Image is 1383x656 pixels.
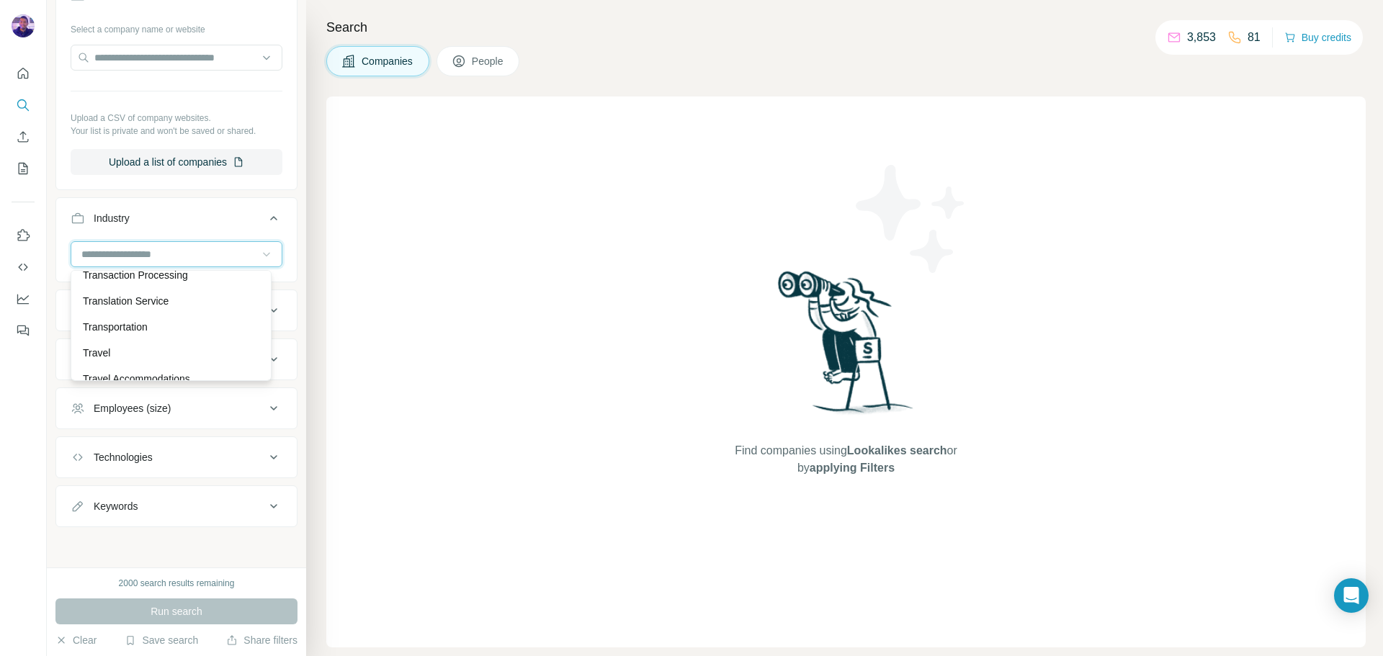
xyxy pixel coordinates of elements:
div: Select a company name or website [71,17,282,36]
p: Upload a CSV of company websites. [71,112,282,125]
img: Surfe Illustration - Woman searching with binoculars [771,267,921,428]
p: Travel Accommodations [83,372,190,386]
h4: Search [326,17,1366,37]
p: Travel [83,346,110,360]
div: Employees (size) [94,401,171,415]
span: Find companies using or by [730,442,961,477]
button: Enrich CSV [12,124,35,150]
span: People [472,54,505,68]
button: Buy credits [1284,27,1351,48]
span: Lookalikes search [847,444,947,457]
span: applying Filters [810,462,895,474]
div: Technologies [94,450,153,464]
button: Industry [56,201,297,241]
img: Surfe Illustration - Stars [846,154,976,284]
button: Annual revenue ($) [56,342,297,377]
p: Transaction Processing [83,268,188,282]
p: 3,853 [1187,29,1216,46]
button: HQ location [56,293,297,328]
button: Use Surfe API [12,254,35,280]
img: Avatar [12,14,35,37]
button: Clear [55,633,97,647]
span: Companies [362,54,414,68]
button: Employees (size) [56,391,297,426]
button: Technologies [56,440,297,475]
button: My lists [12,156,35,181]
button: Keywords [56,489,297,524]
button: Upload a list of companies [71,149,282,175]
p: Translation Service [83,294,169,308]
button: Feedback [12,318,35,343]
button: Share filters [226,633,297,647]
button: Save search [125,633,198,647]
div: Keywords [94,499,138,513]
button: Search [12,92,35,118]
p: Transportation [83,320,148,334]
button: Dashboard [12,286,35,312]
div: 2000 search results remaining [119,577,235,590]
p: 81 [1248,29,1261,46]
div: Industry [94,211,130,225]
button: Use Surfe on LinkedIn [12,223,35,248]
div: Open Intercom Messenger [1334,578,1369,613]
button: Quick start [12,60,35,86]
p: Your list is private and won't be saved or shared. [71,125,282,138]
